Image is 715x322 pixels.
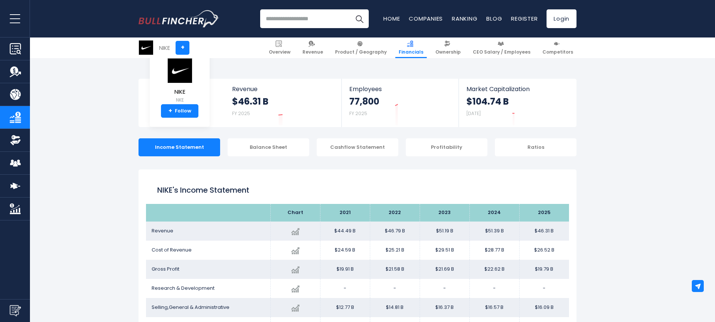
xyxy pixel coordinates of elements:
span: Financials [399,49,423,55]
td: $19.91 B [320,260,370,279]
a: Ranking [452,15,477,22]
img: NKE logo [167,58,193,83]
span: Product / Geography [335,49,387,55]
th: 2022 [370,204,420,222]
td: - [370,279,420,298]
td: $46.31 B [519,222,569,241]
a: Employees 77,800 FY 2025 [342,79,458,127]
span: Overview [269,49,290,55]
td: $24.59 B [320,241,370,260]
td: $28.77 B [469,241,519,260]
a: NIKE NKE [166,58,193,105]
td: - [469,279,519,298]
span: Research & Development [152,285,214,292]
span: Ownership [435,49,461,55]
span: Revenue [232,85,334,93]
a: + [176,41,189,55]
th: 2025 [519,204,569,222]
th: 2023 [420,204,469,222]
a: Competitors [539,37,576,58]
td: $21.58 B [370,260,420,279]
a: Login [547,9,576,28]
img: NKE logo [139,40,153,55]
strong: 77,800 [349,96,379,107]
img: Ownership [10,135,21,146]
td: $16.09 B [519,298,569,317]
td: $22.62 B [469,260,519,279]
strong: $46.31 B [232,96,268,107]
small: FY 2025 [232,110,250,117]
a: Financials [395,37,427,58]
a: Home [383,15,400,22]
td: $44.49 B [320,222,370,241]
span: NIKE [167,89,193,95]
span: Cost of Revenue [152,246,192,253]
td: - [320,279,370,298]
span: Market Capitalization [466,85,568,93]
div: Cashflow Statement [317,138,398,156]
span: Revenue [152,227,173,234]
td: $26.52 B [519,241,569,260]
a: Revenue $46.31 B FY 2025 [225,79,342,127]
span: Selling,General & Administrative [152,304,229,311]
td: $14.81 B [370,298,420,317]
div: Ratios [495,138,576,156]
td: $16.37 B [420,298,469,317]
small: NKE [167,97,193,103]
strong: + [168,108,172,114]
h1: NIKE's Income Statement [157,184,558,196]
td: $51.39 B [469,222,519,241]
a: Blog [486,15,502,22]
td: $19.79 B [519,260,569,279]
td: $21.69 B [420,260,469,279]
button: Search [350,9,369,28]
div: Profitability [406,138,487,156]
span: Revenue [302,49,323,55]
a: Go to homepage [139,10,219,27]
div: NIKE [159,43,170,52]
span: Gross Profit [152,265,179,273]
span: Competitors [542,49,573,55]
a: +Follow [161,104,198,118]
a: Revenue [299,37,326,58]
img: Bullfincher logo [139,10,219,27]
strong: $104.74 B [466,96,509,107]
th: 2021 [320,204,370,222]
div: Income Statement [139,138,220,156]
small: FY 2025 [349,110,367,117]
span: CEO Salary / Employees [473,49,530,55]
small: [DATE] [466,110,481,117]
td: $12.77 B [320,298,370,317]
a: CEO Salary / Employees [469,37,534,58]
div: Balance Sheet [228,138,309,156]
a: Register [511,15,538,22]
a: Product / Geography [332,37,390,58]
td: $25.21 B [370,241,420,260]
a: Market Capitalization $104.74 B [DATE] [459,79,576,127]
td: $29.51 B [420,241,469,260]
th: 2024 [469,204,519,222]
td: - [420,279,469,298]
a: Companies [409,15,443,22]
td: - [519,279,569,298]
a: Ownership [432,37,464,58]
td: $16.57 B [469,298,519,317]
td: $46.79 B [370,222,420,241]
th: Chart [270,204,320,222]
span: Employees [349,85,451,93]
td: $51.19 B [420,222,469,241]
a: Overview [265,37,294,58]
